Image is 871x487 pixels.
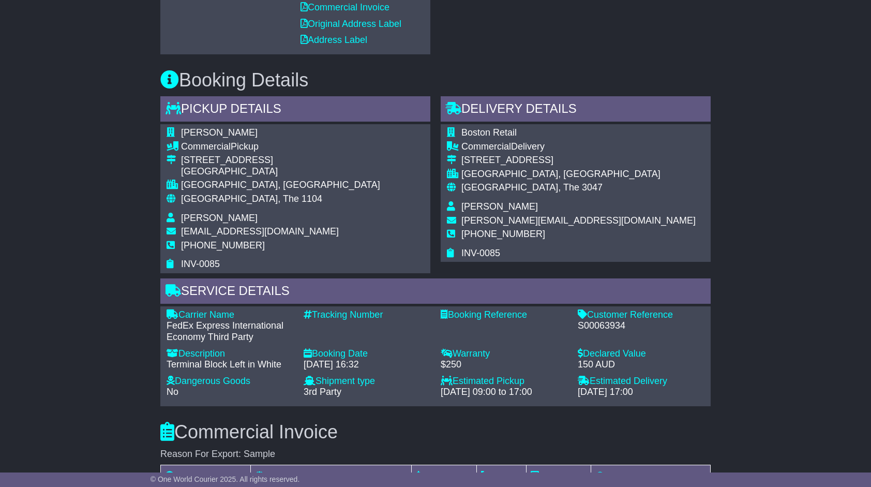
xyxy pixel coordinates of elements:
div: [DATE] 16:32 [304,359,430,371]
div: Delivery Details [441,96,711,124]
div: Service Details [160,278,711,306]
div: Customer Reference [578,309,704,321]
div: $250 [441,359,567,371]
a: Original Address Label [301,19,401,29]
span: © One World Courier 2025. All rights reserved. [151,475,300,483]
a: Address Label [301,35,367,45]
span: INV-0085 [461,248,500,258]
span: [PHONE_NUMBER] [181,240,265,250]
div: Reason For Export: Sample [160,449,711,460]
div: Terminal Block Left in White [167,359,293,371]
div: [DATE] 17:00 [578,387,704,398]
div: Delivery [461,141,696,153]
span: No [167,387,178,397]
span: 3rd Party [304,387,341,397]
div: Dangerous Goods [167,376,293,387]
div: Shipment type [304,376,430,387]
h3: Booking Details [160,70,711,91]
div: [DATE] 09:00 to 17:00 [441,387,567,398]
div: Tracking Number [304,309,430,321]
div: Booking Date [304,348,430,360]
div: [GEOGRAPHIC_DATA], [GEOGRAPHIC_DATA] [461,169,696,180]
div: Description [167,348,293,360]
span: [GEOGRAPHIC_DATA], The [461,182,579,193]
span: [PERSON_NAME] [181,213,258,223]
span: [GEOGRAPHIC_DATA], The [181,194,299,204]
div: [STREET_ADDRESS] [181,155,380,166]
div: Estimated Delivery [578,376,704,387]
span: [PERSON_NAME] [461,201,538,212]
div: FedEx Express International Economy Third Party [167,320,293,343]
div: Carrier Name [167,309,293,321]
div: 150 AUD [578,359,704,371]
div: Warranty [441,348,567,360]
div: Declared Value [578,348,704,360]
span: INV-0085 [181,259,220,269]
div: [STREET_ADDRESS] [461,155,696,166]
span: Commercial [181,141,231,152]
span: Commercial [461,141,511,152]
div: [GEOGRAPHIC_DATA], [GEOGRAPHIC_DATA] [181,180,380,191]
span: 3047 [582,182,603,193]
div: Pickup Details [160,96,430,124]
a: Commercial Invoice [301,2,389,12]
span: [EMAIL_ADDRESS][DOMAIN_NAME] [181,226,339,237]
span: Boston Retail [461,127,517,138]
div: Estimated Pickup [441,376,567,387]
div: S00063934 [578,320,704,332]
div: [GEOGRAPHIC_DATA] [181,166,380,178]
span: [PERSON_NAME] [181,127,258,138]
span: [PHONE_NUMBER] [461,229,545,239]
div: Pickup [181,141,380,153]
div: Booking Reference [441,309,567,321]
h3: Commercial Invoice [160,422,711,442]
span: [PERSON_NAME][EMAIL_ADDRESS][DOMAIN_NAME] [461,215,696,226]
span: 1104 [302,194,322,204]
